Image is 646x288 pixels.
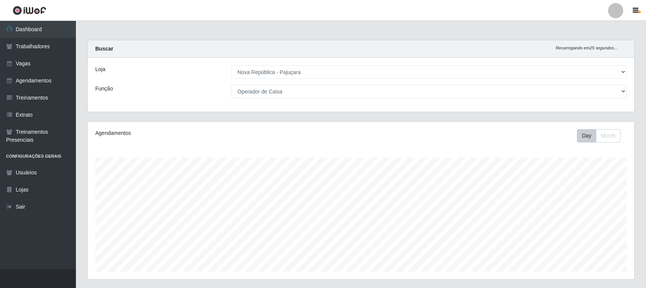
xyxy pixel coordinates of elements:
img: CoreUI Logo [13,6,46,15]
label: Função [95,85,113,93]
strong: Buscar [95,46,113,52]
div: Toolbar with button groups [577,129,627,142]
label: Loja [95,65,105,73]
button: Month [596,129,621,142]
i: Recarregando em 25 segundos... [556,46,618,50]
div: First group [577,129,621,142]
div: Agendamentos [95,129,310,137]
button: Day [577,129,596,142]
